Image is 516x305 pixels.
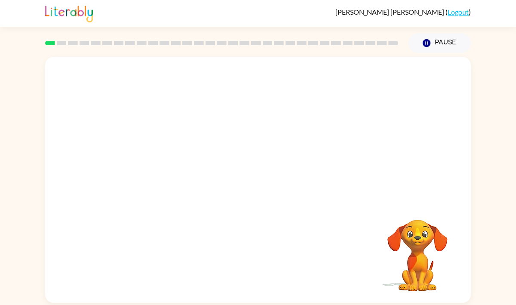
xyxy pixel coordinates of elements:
img: Literably [45,3,93,22]
video: Your browser must support playing .mp4 files to use Literably. Please try using another browser. [375,206,461,293]
div: ( ) [335,8,471,16]
button: Pause [408,33,471,53]
a: Logout [448,8,469,16]
span: [PERSON_NAME] [PERSON_NAME] [335,8,445,16]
